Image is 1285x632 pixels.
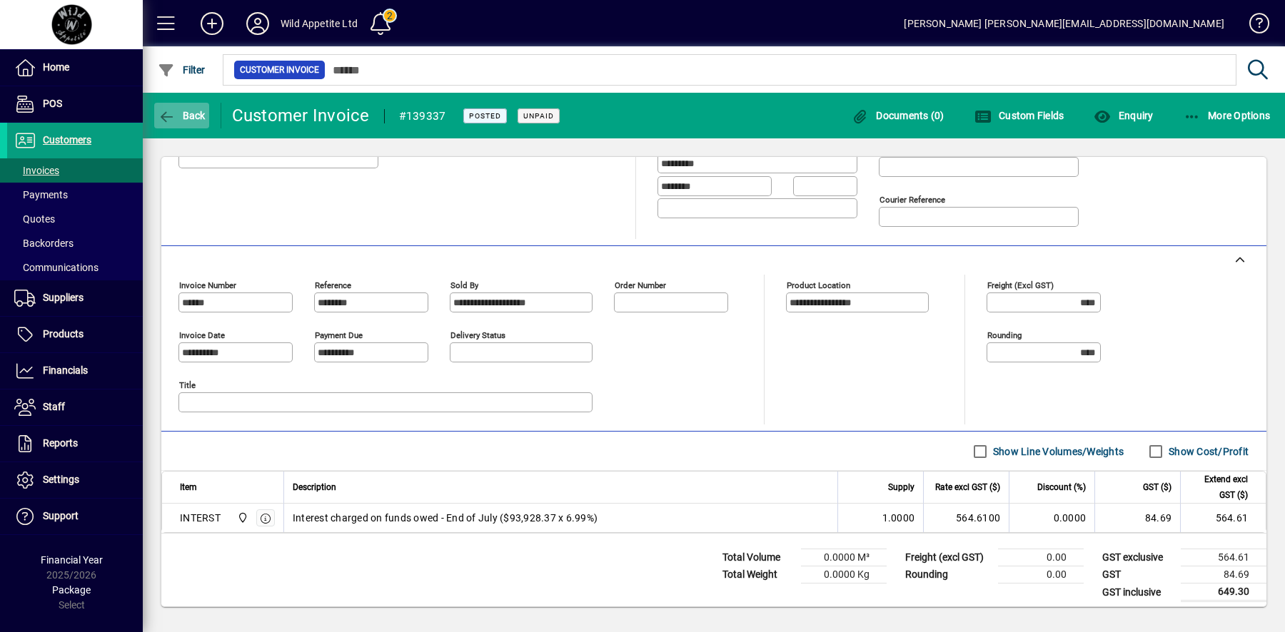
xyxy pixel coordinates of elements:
span: Extend excl GST ($) [1189,472,1248,503]
span: Settings [43,474,79,485]
span: Item [180,479,197,495]
mat-label: Reference [315,280,351,290]
span: Package [52,584,91,596]
td: GST exclusive [1095,549,1181,566]
a: Backorders [7,231,143,255]
label: Show Cost/Profit [1166,444,1249,459]
span: Reports [43,437,78,449]
span: Financial Year [41,554,103,566]
mat-label: Freight (excl GST) [987,280,1054,290]
mat-label: Payment due [315,330,363,340]
a: Reports [7,426,143,462]
div: Customer Invoice [232,104,370,127]
span: Invoices [14,165,59,176]
a: Home [7,50,143,86]
span: POS [43,98,62,109]
span: Home [43,61,69,73]
span: GST ($) [1143,479,1171,495]
span: Suppliers [43,292,84,303]
span: Posted [469,111,501,121]
span: 1.0000 [882,511,915,525]
td: 564.61 [1180,504,1266,532]
button: Add [189,11,235,36]
div: 564.6100 [932,511,1000,525]
div: Wild Appetite Ltd [281,12,358,35]
span: Customers [43,134,91,146]
button: Profile [235,11,281,36]
div: #139337 [399,105,446,128]
span: Discount (%) [1037,479,1086,495]
div: INTERST [180,511,221,525]
mat-label: Delivery status [450,330,505,340]
td: 84.69 [1181,566,1266,583]
td: 0.00 [998,549,1084,566]
span: Quotes [14,213,55,225]
td: 84.69 [1094,504,1180,532]
span: Description [293,479,336,495]
a: POS [7,86,143,122]
button: Enquiry [1090,103,1156,128]
button: Filter [154,57,209,83]
td: Rounding [898,566,998,583]
mat-label: Courier Reference [880,195,945,205]
td: GST [1095,566,1181,583]
span: Unpaid [523,111,554,121]
span: Staff [43,401,65,412]
td: 0.00 [998,566,1084,583]
span: Payments [14,189,68,200]
td: Total Volume [715,549,801,566]
div: [PERSON_NAME] [PERSON_NAME][EMAIL_ADDRESS][DOMAIN_NAME] [904,12,1224,35]
span: Enquiry [1094,110,1153,121]
span: Filter [158,64,206,76]
mat-label: Sold by [450,280,478,290]
td: GST inclusive [1095,583,1181,601]
span: Communications [14,262,99,273]
span: More Options [1184,110,1271,121]
button: Custom Fields [971,103,1068,128]
a: Support [7,499,143,534]
span: Supply [888,479,914,495]
span: Backorders [14,238,74,249]
span: Custom Fields [974,110,1064,121]
span: Wild Appetite Ltd [233,510,250,526]
mat-label: Invoice number [179,280,236,290]
span: Support [43,510,79,521]
span: Back [158,110,206,121]
td: 0.0000 Kg [801,566,887,583]
button: More Options [1180,103,1274,128]
span: Documents (0) [852,110,944,121]
a: Settings [7,462,143,498]
span: Rate excl GST ($) [935,479,1000,495]
a: Suppliers [7,280,143,316]
a: Payments [7,183,143,207]
mat-label: Title [179,380,196,390]
a: Quotes [7,207,143,231]
span: Customer Invoice [240,63,319,77]
mat-label: Order number [615,280,666,290]
label: Show Line Volumes/Weights [990,444,1124,459]
button: Back [154,103,209,128]
a: Products [7,317,143,352]
td: 0.0000 M³ [801,549,887,566]
a: Staff [7,389,143,425]
a: Invoices [7,158,143,183]
a: Knowledge Base [1239,3,1267,49]
span: Financials [43,365,88,376]
span: Interest charged on funds owed - End of July ($93,928.37 x 6.99%) [293,511,598,525]
a: Communications [7,255,143,280]
app-page-header-button: Back [143,103,221,128]
mat-label: Rounding [987,330,1022,340]
button: Documents (0) [848,103,948,128]
mat-label: Invoice date [179,330,225,340]
td: Freight (excl GST) [898,549,998,566]
td: 0.0000 [1009,504,1094,532]
span: Products [43,328,84,340]
mat-label: Product location [787,280,850,290]
td: 564.61 [1181,549,1266,566]
td: 649.30 [1181,583,1266,601]
td: Total Weight [715,566,801,583]
a: Financials [7,353,143,389]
